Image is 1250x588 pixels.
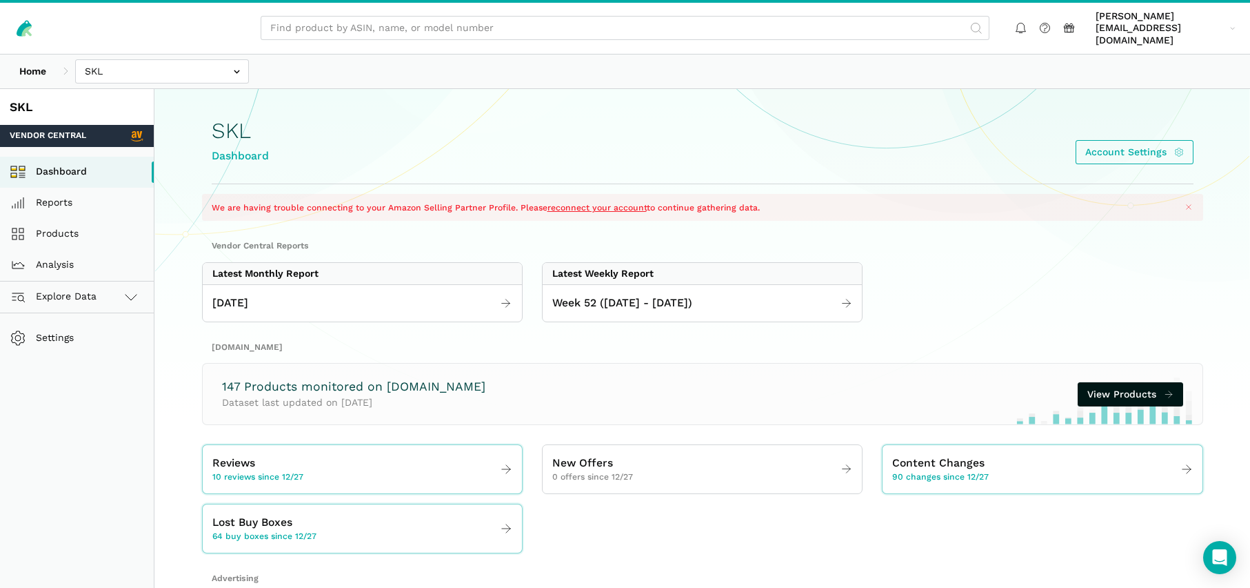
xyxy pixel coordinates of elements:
[1076,140,1193,164] a: Account Settings
[212,295,248,312] span: [DATE]
[10,59,56,84] a: Home
[212,268,319,280] div: Latest Monthly Report
[212,531,316,543] span: 64 buy boxes since 12/27
[543,290,862,317] a: Week 52 ([DATE] - [DATE])
[212,514,292,531] span: Lost Buy Boxes
[212,455,255,472] span: Reviews
[892,471,989,484] span: 90 changes since 12/27
[203,290,522,317] a: [DATE]
[203,509,522,548] a: Lost Buy Boxes 64 buy boxes since 12/27
[547,203,647,213] a: reconnect your account
[552,268,654,280] div: Latest Weekly Report
[10,130,86,142] span: Vendor Central
[212,148,269,165] div: Dashboard
[552,295,692,312] span: Week 52 ([DATE] - [DATE])
[552,471,633,484] span: 0 offers since 12/27
[261,16,989,40] input: Find product by ASIN, name, or model number
[1203,541,1236,574] div: Open Intercom Messenger
[222,395,485,410] p: Dataset last updated on [DATE]
[10,99,144,116] div: SKL
[883,450,1202,489] a: Content Changes 90 changes since 12/27
[212,119,269,143] h1: SKL
[212,342,1193,354] h2: [DOMAIN_NAME]
[212,240,1193,253] h2: Vendor Central Reports
[1091,8,1240,49] a: [PERSON_NAME][EMAIL_ADDRESS][DOMAIN_NAME]
[212,471,303,484] span: 10 reviews since 12/27
[1078,382,1183,406] a: View Products
[1087,387,1156,402] span: View Products
[892,455,985,472] span: Content Changes
[212,202,1171,214] p: We are having trouble connecting to your Amazon Selling Partner Profile. Please to continue gathe...
[552,455,613,472] span: New Offers
[543,450,862,489] a: New Offers 0 offers since 12/27
[75,59,249,84] input: SKL
[212,573,1193,585] h2: Advertising
[14,288,97,305] span: Explore Data
[203,450,522,489] a: Reviews 10 reviews since 12/27
[1180,199,1197,216] button: Close
[1096,10,1225,47] span: [PERSON_NAME][EMAIL_ADDRESS][DOMAIN_NAME]
[222,378,485,395] h3: 147 Products monitored on [DOMAIN_NAME]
